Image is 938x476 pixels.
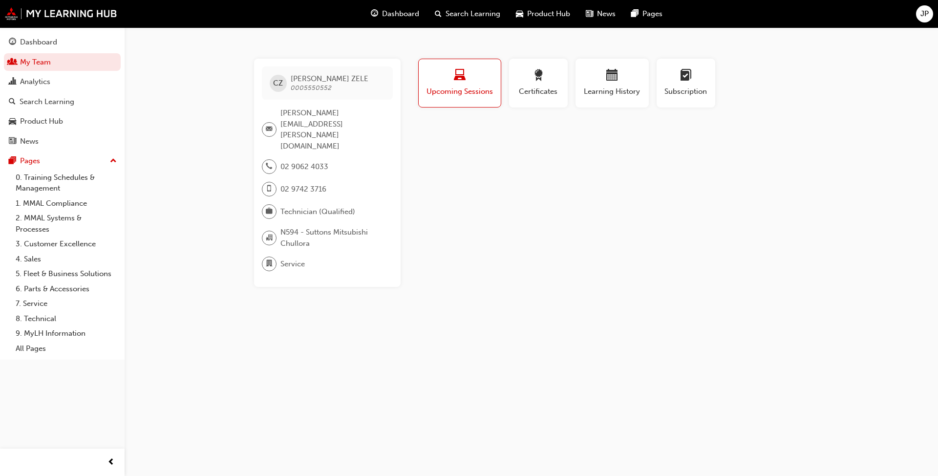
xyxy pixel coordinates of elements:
[606,69,618,83] span: calendar-icon
[266,123,273,136] span: email-icon
[509,59,568,108] button: Certificates
[12,170,121,196] a: 0. Training Schedules & Management
[4,93,121,111] a: Search Learning
[20,37,57,48] div: Dashboard
[280,184,326,195] span: 02 9742 3716
[266,258,273,270] span: department-icon
[280,206,355,217] span: Technician (Qualified)
[280,161,328,173] span: 02 9062 4033
[508,4,578,24] a: car-iconProduct Hub
[273,78,283,89] span: CZ
[4,53,121,71] a: My Team
[576,59,649,108] button: Learning History
[12,326,121,341] a: 9. MyLH Information
[578,4,623,24] a: news-iconNews
[12,281,121,297] a: 6. Parts & Accessories
[20,155,40,167] div: Pages
[9,78,16,87] span: chart-icon
[4,152,121,170] button: Pages
[12,237,121,252] a: 3. Customer Excellence
[280,259,305,270] span: Service
[631,8,639,20] span: pages-icon
[4,132,121,151] a: News
[12,252,121,267] a: 4. Sales
[516,8,523,20] span: car-icon
[9,157,16,166] span: pages-icon
[583,86,641,97] span: Learning History
[9,117,16,126] span: car-icon
[266,160,273,173] span: phone-icon
[427,4,508,24] a: search-iconSearch Learning
[20,136,39,147] div: News
[426,86,493,97] span: Upcoming Sessions
[20,76,50,87] div: Analytics
[291,74,368,83] span: [PERSON_NAME] ZELE
[20,116,63,127] div: Product Hub
[4,33,121,51] a: Dashboard
[266,232,273,244] span: organisation-icon
[12,341,121,356] a: All Pages
[446,8,500,20] span: Search Learning
[266,183,273,195] span: mobile-icon
[280,108,385,151] span: [PERSON_NAME][EMAIL_ADDRESS][PERSON_NAME][DOMAIN_NAME]
[597,8,616,20] span: News
[12,266,121,281] a: 5. Fleet & Business Solutions
[516,86,560,97] span: Certificates
[12,196,121,211] a: 1. MMAL Compliance
[4,73,121,91] a: Analytics
[9,38,16,47] span: guage-icon
[12,311,121,326] a: 8. Technical
[664,86,708,97] span: Subscription
[107,456,115,469] span: prev-icon
[418,59,501,108] button: Upcoming Sessions
[4,112,121,130] a: Product Hub
[9,98,16,107] span: search-icon
[9,58,16,67] span: people-icon
[527,8,570,20] span: Product Hub
[12,211,121,237] a: 2. MMAL Systems & Processes
[623,4,670,24] a: pages-iconPages
[266,205,273,218] span: briefcase-icon
[657,59,715,108] button: Subscription
[533,69,544,83] span: award-icon
[110,155,117,168] span: up-icon
[586,8,593,20] span: news-icon
[12,296,121,311] a: 7. Service
[371,8,378,20] span: guage-icon
[435,8,442,20] span: search-icon
[5,7,117,20] img: mmal
[920,8,929,20] span: JP
[363,4,427,24] a: guage-iconDashboard
[280,227,385,249] span: N594 - Suttons Mitsubishi Chullora
[680,69,692,83] span: learningplan-icon
[642,8,662,20] span: Pages
[382,8,419,20] span: Dashboard
[4,31,121,152] button: DashboardMy TeamAnalyticsSearch LearningProduct HubNews
[20,96,74,108] div: Search Learning
[291,84,332,92] span: 0005550552
[916,5,933,22] button: JP
[454,69,466,83] span: laptop-icon
[9,137,16,146] span: news-icon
